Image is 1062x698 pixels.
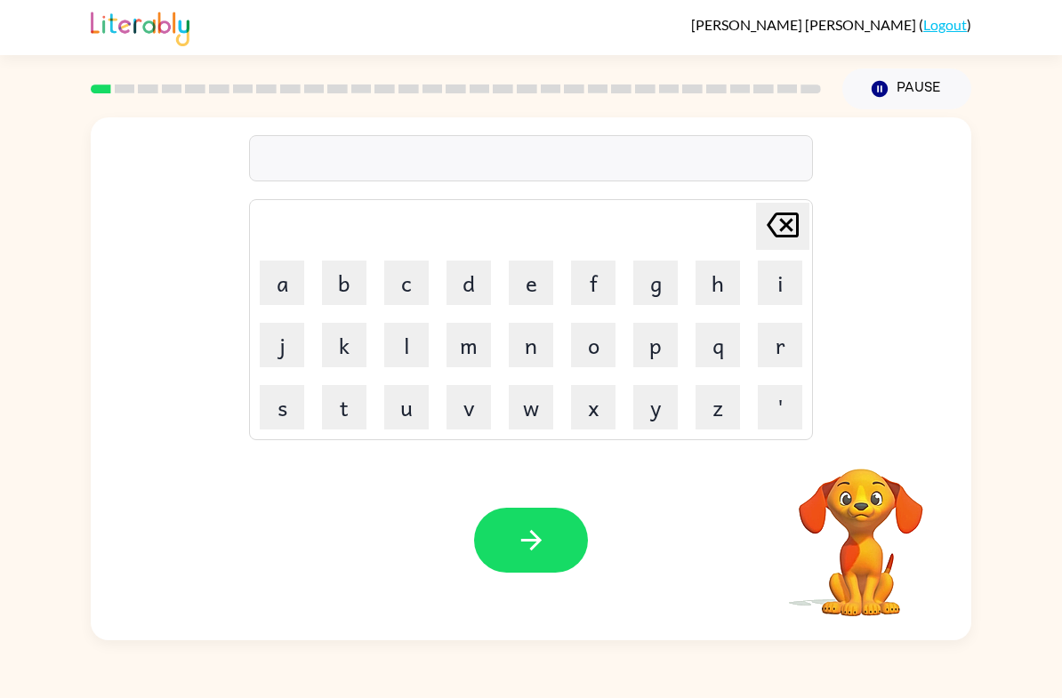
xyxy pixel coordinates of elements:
button: r [758,323,802,367]
button: f [571,261,615,305]
button: c [384,261,429,305]
button: p [633,323,678,367]
button: x [571,385,615,429]
img: Literably [91,7,189,46]
button: q [696,323,740,367]
button: t [322,385,366,429]
button: u [384,385,429,429]
button: o [571,323,615,367]
button: Pause [842,68,971,109]
button: k [322,323,366,367]
button: i [758,261,802,305]
button: n [509,323,553,367]
button: z [696,385,740,429]
button: m [447,323,491,367]
button: h [696,261,740,305]
button: w [509,385,553,429]
button: s [260,385,304,429]
a: Logout [923,16,967,33]
button: d [447,261,491,305]
video: Your browser must support playing .mp4 files to use Literably. Please try using another browser. [772,441,950,619]
button: e [509,261,553,305]
button: j [260,323,304,367]
button: l [384,323,429,367]
button: y [633,385,678,429]
button: a [260,261,304,305]
span: [PERSON_NAME] [PERSON_NAME] [691,16,919,33]
button: b [322,261,366,305]
div: ( ) [691,16,971,33]
button: g [633,261,678,305]
button: v [447,385,491,429]
button: ' [758,385,802,429]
